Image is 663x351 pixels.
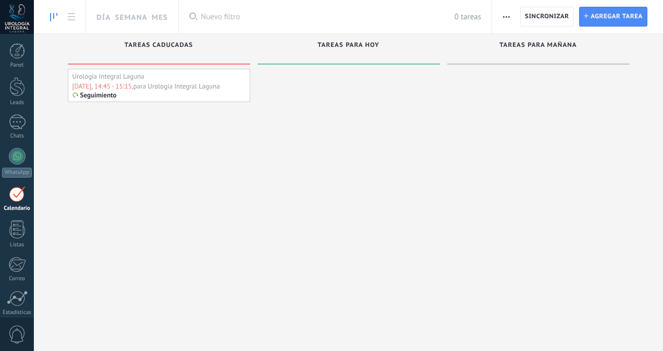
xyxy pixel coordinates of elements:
[525,14,569,20] span: Sincronizar
[579,7,647,27] button: Agregar tarea
[452,42,624,51] div: Tareas para mañana
[133,82,220,91] div: para Urologia Integral Laguna
[499,42,577,49] span: Tareas para mañana
[80,91,117,99] p: Seguimiento
[2,133,32,140] div: Chats
[2,99,32,106] div: Leads
[2,242,32,248] div: Listas
[125,42,193,49] span: Tareas caducadas
[591,7,643,26] span: Agregar tarea
[2,168,32,178] div: WhatsApp
[520,7,574,27] button: Sincronizar
[72,72,144,81] div: Urologia Integral Laguna
[73,42,245,51] div: Tareas caducadas
[72,82,133,91] div: [DATE], 14:45 - 15:15,
[2,275,32,282] div: Correo
[2,62,32,69] div: Panel
[201,12,455,22] span: Nuevo filtro
[317,42,379,49] span: Tareas para hoy
[263,42,435,51] div: Tareas para hoy
[455,12,481,22] span: 0 tareas
[2,205,32,212] div: Calendario
[2,309,32,316] div: Estadísticas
